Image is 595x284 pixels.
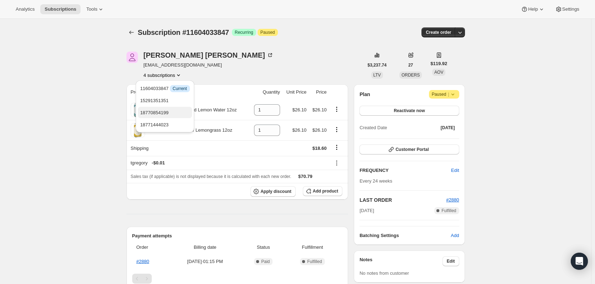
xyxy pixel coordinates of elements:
[441,125,455,131] span: [DATE]
[16,6,35,12] span: Analytics
[571,253,588,270] div: Open Intercom Messenger
[551,4,584,14] button: Settings
[298,174,312,179] span: $70.79
[421,27,455,37] button: Create order
[261,259,270,264] span: Paid
[86,6,97,12] span: Tools
[313,188,338,194] span: Add product
[82,4,109,14] button: Tools
[443,256,459,266] button: Edit
[287,244,338,251] span: Fulfillment
[441,208,456,214] span: Fulfilled
[144,72,182,79] button: Product actions
[447,165,463,176] button: Edit
[145,106,237,114] div: 12 Pack Unsweetened Lemon Water 12oz
[446,230,463,241] button: Add
[562,6,579,12] span: Settings
[331,143,342,151] button: Shipping actions
[244,244,283,251] span: Status
[432,91,456,98] span: Paused
[394,108,425,114] span: Reactivate now
[448,91,449,97] span: |
[140,98,169,103] span: 15291351351
[140,110,169,115] span: 18770854199
[307,259,322,264] span: Fulfilled
[312,127,327,133] span: $26.10
[126,27,136,37] button: Subscriptions
[331,105,342,113] button: Product actions
[45,6,76,12] span: Subscriptions
[170,244,240,251] span: Billing date
[426,30,451,35] span: Create order
[126,140,249,156] th: Shipping
[312,146,327,151] span: $18.60
[138,28,229,36] span: Subscription #11604033847
[131,159,327,167] div: tgregory
[359,232,451,239] h6: Batching Settings
[359,144,459,154] button: Customer Portal
[451,232,459,239] span: Add
[436,123,459,133] button: [DATE]
[235,30,253,35] span: Recurring
[363,60,391,70] button: $3,237.74
[434,70,443,75] span: AOV
[430,60,447,67] span: $119.92
[446,196,459,204] button: #2880
[138,119,192,130] button: 18771444023
[528,6,538,12] span: Help
[517,4,549,14] button: Help
[359,196,446,204] h2: LAST ORDER
[126,84,249,100] th: Product
[359,256,443,266] h3: Notes
[144,62,274,69] span: [EMAIL_ADDRESS][DOMAIN_NAME]
[447,258,455,264] span: Edit
[136,259,149,264] a: #2880
[260,189,291,194] span: Apply discount
[138,95,192,106] button: 15291351351
[395,147,429,152] span: Customer Portal
[249,84,282,100] th: Quantity
[131,174,291,179] span: Sales tax (if applicable) is not displayed because it is calculated with each new order.
[132,232,343,240] h2: Payment attempts
[309,84,328,100] th: Price
[260,30,275,35] span: Paused
[292,107,306,112] span: $26.10
[451,167,459,174] span: Edit
[446,197,459,203] a: #2880
[152,159,165,167] span: - $0.01
[359,178,392,184] span: Every 24 weeks
[359,124,387,131] span: Created Date
[173,86,187,91] span: Current
[11,4,39,14] button: Analytics
[140,86,190,91] span: 11604033847
[144,52,274,59] div: [PERSON_NAME] [PERSON_NAME]
[132,274,343,284] nav: Pagination
[282,84,309,100] th: Unit Price
[359,207,374,214] span: [DATE]
[250,186,296,197] button: Apply discount
[40,4,81,14] button: Subscriptions
[303,186,342,196] button: Add product
[359,106,459,116] button: Reactivate now
[126,52,138,63] span: Paula Pritchard
[408,62,413,68] span: 27
[373,73,381,78] span: LTV
[138,107,192,118] button: 18770854199
[312,107,327,112] span: $26.10
[359,270,409,276] span: No notes from customer
[402,73,420,78] span: ORDERS
[138,83,192,94] button: 11604033847 InfoCurrent
[331,126,342,133] button: Product actions
[170,258,240,265] span: [DATE] · 01:15 PM
[132,240,168,255] th: Order
[359,167,451,174] h2: FREQUENCY
[292,127,306,133] span: $26.10
[359,91,370,98] h2: Plan
[140,122,169,127] span: 18771444023
[368,62,387,68] span: $3,237.74
[404,60,417,70] button: 27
